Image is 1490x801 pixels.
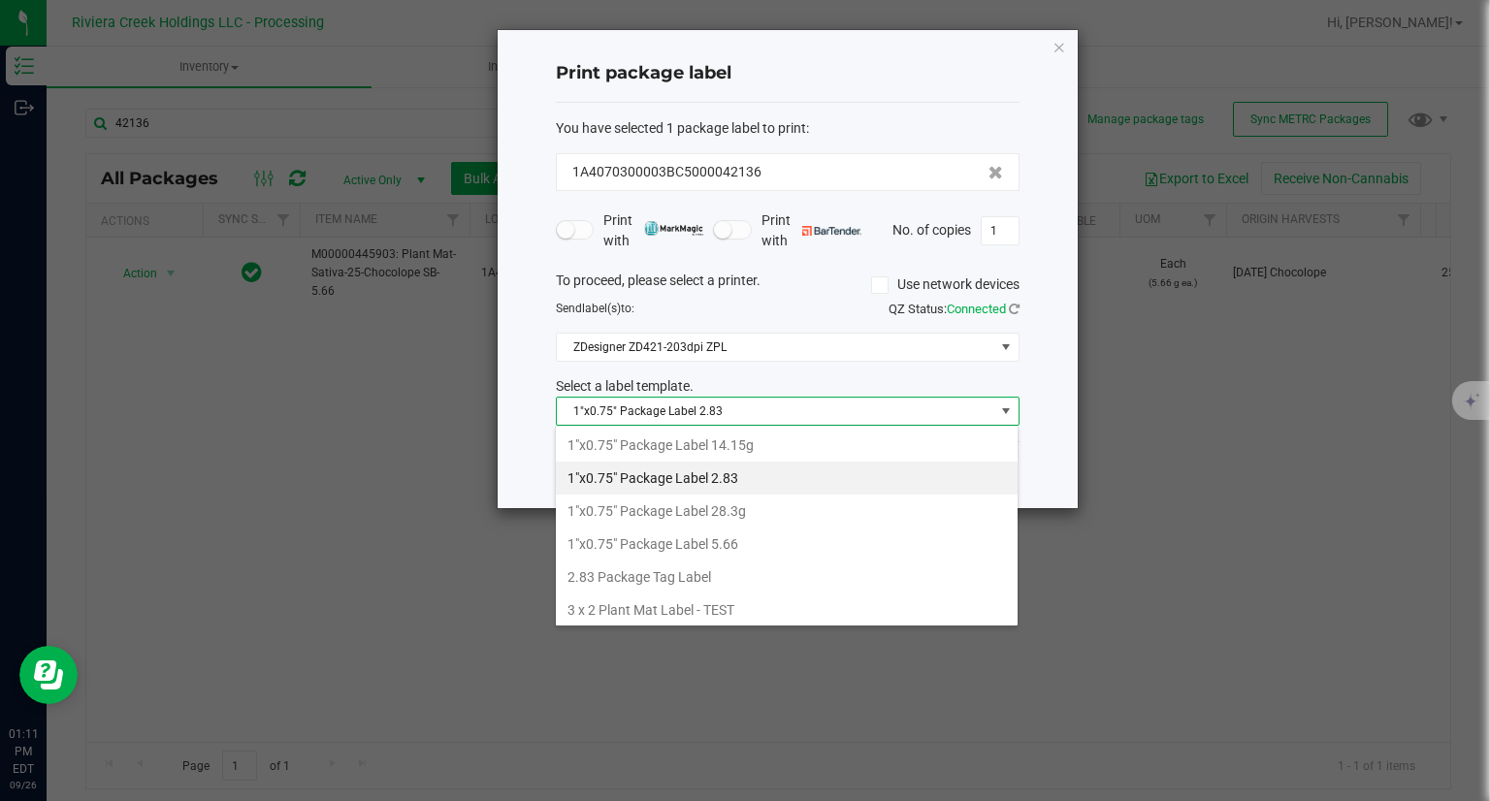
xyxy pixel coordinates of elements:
[556,561,1018,593] li: 2.83 Package Tag Label
[541,271,1034,300] div: To proceed, please select a printer.
[556,593,1018,626] li: 3 x 2 Plant Mat Label - TEST
[644,221,703,236] img: mark_magic_cybra.png
[556,302,634,315] span: Send to:
[871,274,1020,295] label: Use network devices
[557,334,994,361] span: ZDesigner ZD421-203dpi ZPL
[19,646,78,704] iframe: Resource center
[556,462,1018,495] li: 1"x0.75" Package Label 2.83
[556,120,806,136] span: You have selected 1 package label to print
[541,376,1034,397] div: Select a label template.
[556,528,1018,561] li: 1"x0.75" Package Label 5.66
[947,302,1006,316] span: Connected
[557,398,994,425] span: 1"x0.75" Package Label 2.83
[603,210,703,251] span: Print with
[761,210,861,251] span: Print with
[802,226,861,236] img: bartender.png
[556,118,1020,139] div: :
[556,495,1018,528] li: 1"x0.75" Package Label 28.3g
[556,61,1020,86] h4: Print package label
[572,162,761,182] span: 1A4070300003BC5000042136
[889,302,1020,316] span: QZ Status:
[556,429,1018,462] li: 1"x0.75" Package Label 14.15g
[892,221,971,237] span: No. of copies
[582,302,621,315] span: label(s)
